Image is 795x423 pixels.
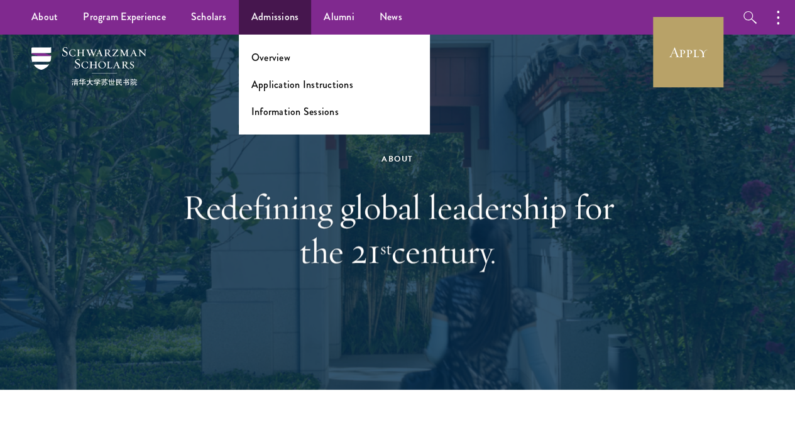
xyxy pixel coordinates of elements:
div: About [181,152,615,166]
a: Apply [653,17,723,87]
a: Overview [251,50,290,65]
a: Application Instructions [251,77,353,92]
sup: st [380,237,392,259]
a: Information Sessions [251,104,339,119]
h1: Redefining global leadership for the 21 century. [181,185,615,273]
img: Schwarzman Scholars [31,47,146,85]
